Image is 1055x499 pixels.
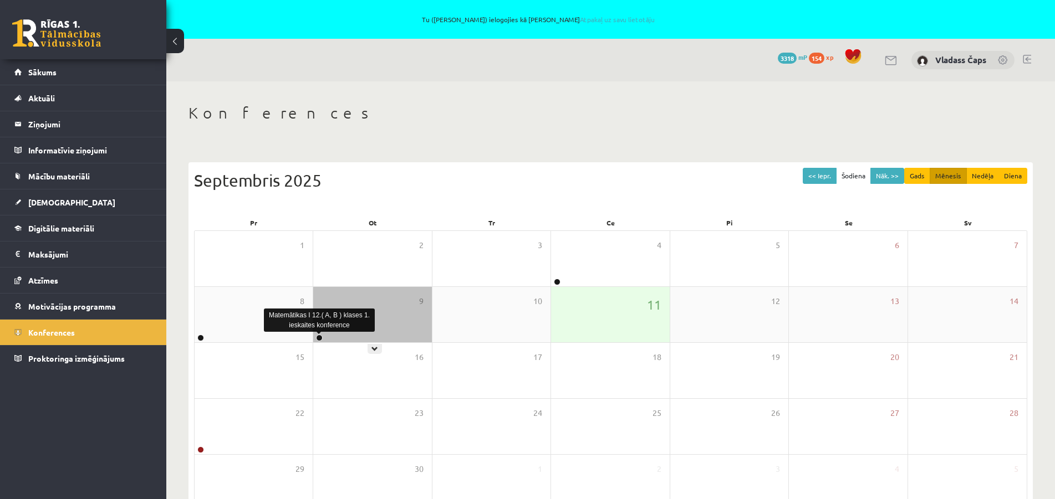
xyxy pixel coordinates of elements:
[895,463,899,475] span: 4
[28,241,152,267] legend: Maksājumi
[14,85,152,111] a: Aktuāli
[653,407,661,419] span: 25
[533,295,542,307] span: 10
[1014,463,1018,475] span: 5
[657,463,661,475] span: 2
[14,346,152,371] a: Proktoringa izmēģinājums
[776,239,780,251] span: 5
[930,168,967,184] button: Mēnesis
[28,353,125,363] span: Proktoringa izmēģinājums
[798,53,807,61] span: mP
[966,168,999,184] button: Nedēļa
[295,351,304,363] span: 15
[1014,239,1018,251] span: 7
[890,351,899,363] span: 20
[904,168,930,184] button: Gads
[538,463,542,475] span: 1
[28,111,152,137] legend: Ziņojumi
[14,189,152,215] a: [DEMOGRAPHIC_DATA]
[28,93,55,103] span: Aktuāli
[14,241,152,267] a: Maksājumi
[128,16,950,23] span: Tu ([PERSON_NAME]) ielogojies kā [PERSON_NAME]
[300,295,304,307] span: 8
[870,168,904,184] button: Nāk. >>
[771,351,780,363] span: 19
[890,407,899,419] span: 27
[776,463,780,475] span: 3
[771,295,780,307] span: 12
[313,215,432,230] div: Ot
[998,168,1027,184] button: Diena
[809,53,824,64] span: 154
[778,53,807,61] a: 3318 mP
[14,137,152,163] a: Informatīvie ziņojumi
[1010,295,1018,307] span: 14
[890,295,899,307] span: 13
[670,215,789,230] div: Pi
[419,239,424,251] span: 2
[28,137,152,163] legend: Informatīvie ziņojumi
[295,407,304,419] span: 22
[28,197,115,207] span: [DEMOGRAPHIC_DATA]
[14,320,152,345] a: Konferences
[28,223,94,233] span: Digitālie materiāli
[14,267,152,293] a: Atzīmes
[1010,351,1018,363] span: 21
[771,407,780,419] span: 26
[415,407,424,419] span: 23
[826,53,833,61] span: xp
[28,171,90,181] span: Mācību materiāli
[28,275,58,285] span: Atzīmes
[28,67,57,77] span: Sākums
[778,53,797,64] span: 3318
[300,239,304,251] span: 1
[647,295,661,314] span: 11
[836,168,871,184] button: Šodiena
[538,239,542,251] span: 3
[194,215,313,230] div: Pr
[908,215,1027,230] div: Sv
[1010,407,1018,419] span: 28
[803,168,837,184] button: << Iepr.
[415,463,424,475] span: 30
[789,215,909,230] div: Se
[580,15,655,24] a: Atpakaļ uz savu lietotāju
[28,301,116,311] span: Motivācijas programma
[917,55,928,66] img: Vladass Čaps
[419,295,424,307] span: 9
[809,53,839,61] a: 154 xp
[12,19,101,47] a: Rīgas 1. Tālmācības vidusskola
[935,54,986,65] a: Vladass Čaps
[895,239,899,251] span: 6
[295,463,304,475] span: 29
[415,351,424,363] span: 16
[14,59,152,85] a: Sākums
[188,104,1033,122] h1: Konferences
[432,215,551,230] div: Tr
[653,351,661,363] span: 18
[533,407,542,419] span: 24
[264,308,375,332] div: Matemātikas I 12.( A, B ) klases 1. ieskaites konference
[28,327,75,337] span: Konferences
[14,163,152,189] a: Mācību materiāli
[194,168,1027,193] div: Septembris 2025
[551,215,670,230] div: Ce
[14,215,152,241] a: Digitālie materiāli
[533,351,542,363] span: 17
[14,111,152,137] a: Ziņojumi
[657,239,661,251] span: 4
[14,294,152,319] a: Motivācijas programma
